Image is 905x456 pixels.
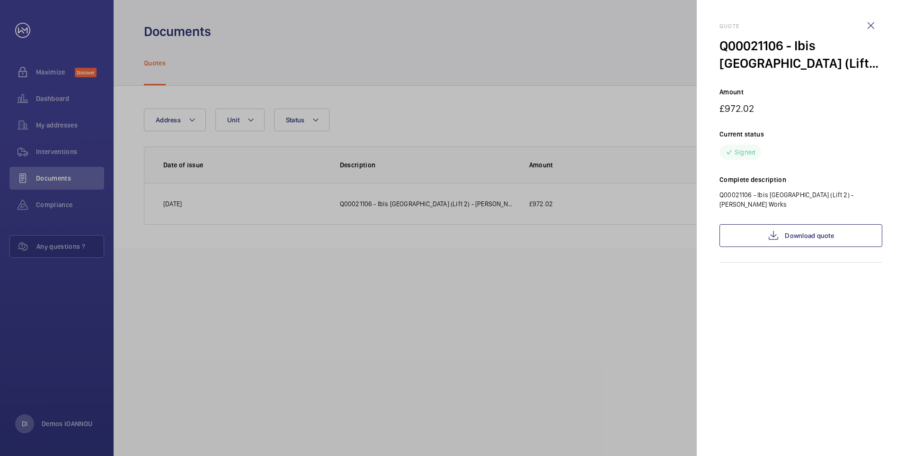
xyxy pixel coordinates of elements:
[719,175,882,184] p: Complete description
[719,23,882,29] h2: Quote
[719,87,882,97] p: Amount
[719,37,882,72] div: Q00021106 - Ibis [GEOGRAPHIC_DATA] (Lift 2) - [PERSON_NAME] Works
[719,190,882,209] p: Q00021106 - Ibis [GEOGRAPHIC_DATA] (Lift 2) - [PERSON_NAME] Works
[719,102,882,114] p: £972.02
[719,224,882,247] a: Download quote
[719,129,882,139] p: Current status
[735,147,755,157] p: Signed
